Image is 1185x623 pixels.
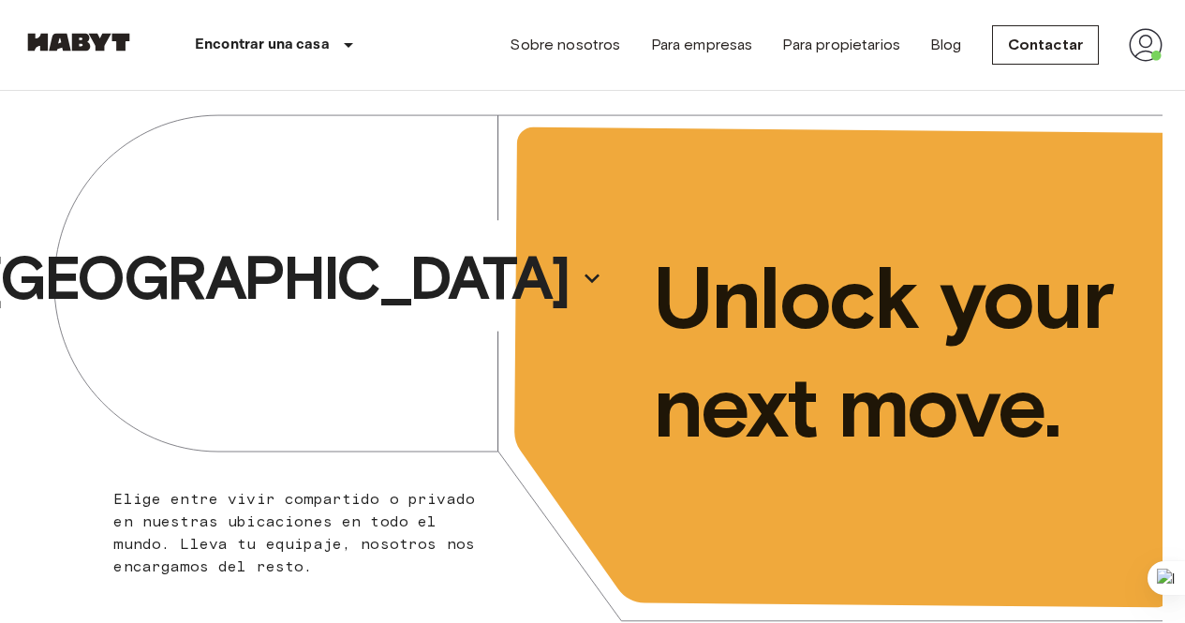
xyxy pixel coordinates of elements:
[1129,28,1163,62] img: avatar
[22,33,135,52] img: Habyt
[653,244,1133,461] p: Unlock your next move.
[510,34,620,56] a: Sobre nosotros
[113,488,490,578] p: Elige entre vivir compartido o privado en nuestras ubicaciones en todo el mundo. Lleva tu equipaj...
[195,34,330,56] p: Encontrar una casa
[992,25,1099,65] a: Contactar
[782,34,900,56] a: Para propietarios
[651,34,753,56] a: Para empresas
[930,34,962,56] a: Blog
